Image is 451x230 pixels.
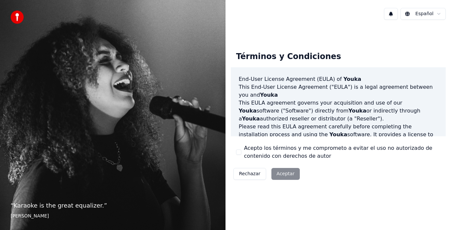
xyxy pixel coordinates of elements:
[239,108,257,114] span: Youka
[239,123,438,154] p: Please read this EULA agreement carefully before completing the installation process and using th...
[239,83,438,99] p: This End-User License Agreement ("EULA") is a legal agreement between you and
[242,115,260,122] span: Youka
[11,201,215,210] p: “ Karaoke is the great equalizer. ”
[239,99,438,123] p: This EULA agreement governs your acquisition and use of our software ("Software") directly from o...
[11,11,24,24] img: youka
[343,76,361,82] span: Youka
[233,168,266,180] button: Rechazar
[11,213,215,219] footer: [PERSON_NAME]
[260,92,278,98] span: Youka
[330,131,347,138] span: Youka
[244,144,440,160] label: Acepto los términos y me comprometo a evitar el uso no autorizado de contenido con derechos de autor
[349,108,366,114] span: Youka
[231,46,346,67] div: Términos y Condiciones
[239,75,438,83] h3: End-User License Agreement (EULA) of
